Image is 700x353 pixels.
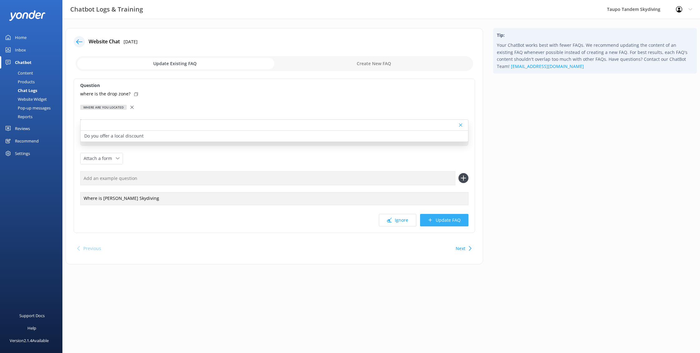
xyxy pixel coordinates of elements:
[4,95,62,104] a: Website Widget
[4,112,32,121] div: Reports
[15,31,27,44] div: Home
[15,147,30,160] div: Settings
[4,86,37,95] div: Chat Logs
[80,171,455,185] input: Add an example question
[27,322,36,334] div: Help
[497,32,693,39] h4: Tip:
[4,112,62,121] a: Reports
[80,118,468,124] label: Response
[15,44,26,56] div: Inbox
[15,56,32,69] div: Chatbot
[497,42,693,70] p: Your ChatBot works best with fewer FAQs. We recommend updating the content of an existing FAQ whe...
[4,86,62,95] a: Chat Logs
[4,69,33,77] div: Content
[4,69,62,77] a: Content
[89,38,120,46] h4: Website Chat
[456,242,465,255] button: Next
[511,63,584,69] a: [EMAIL_ADDRESS][DOMAIN_NAME]
[84,133,144,139] p: Do you offer a local discount
[124,38,138,45] p: [DATE]
[19,309,45,322] div: Support Docs
[84,155,116,162] span: Attach a form
[4,95,47,104] div: Website Widget
[15,122,30,135] div: Reviews
[4,77,62,86] a: Products
[4,104,51,112] div: Pop-up messages
[4,77,35,86] div: Products
[80,82,468,89] label: Question
[9,10,45,21] img: yonder-white-logo.png
[4,104,62,112] a: Pop-up messages
[80,105,127,110] div: Where are you located
[379,214,416,226] button: Ignore
[80,192,468,205] div: Where is [PERSON_NAME] Skydiving
[15,135,39,147] div: Recommend
[70,4,143,14] h3: Chatbot Logs & Training
[420,214,468,226] button: Update FAQ
[10,334,49,347] div: Version 2.1.4 Available
[80,90,130,97] p: where is the drop zone?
